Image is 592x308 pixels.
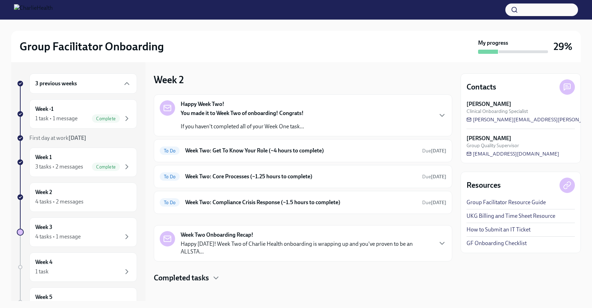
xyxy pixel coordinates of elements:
div: 3 tasks • 2 messages [35,163,83,171]
strong: [PERSON_NAME] [467,135,511,142]
strong: [DATE] [431,200,446,206]
h4: Contacts [467,82,496,92]
span: Clinical Onboarding Specialist [467,108,528,115]
strong: [DATE] [431,148,446,154]
span: First day at work [29,135,86,141]
a: To DoWeek Two: Core Processes (~1.25 hours to complete)Due[DATE] [160,171,446,182]
strong: My progress [478,39,508,47]
h6: Week 3 [35,223,52,231]
div: 4 tasks • 1 message [35,233,81,241]
h4: Resources [467,180,501,191]
strong: Happy Week Two! [181,100,224,108]
div: 1 task • 1 message [35,115,78,122]
span: Group Quality Supervisor [467,142,519,149]
span: Due [422,148,446,154]
a: How to Submit an IT Ticket [467,226,530,234]
h6: Week 2 [35,188,52,196]
div: Completed tasks [154,273,452,283]
h6: Week Two: Get To Know Your Role (~4 hours to complete) [185,147,417,155]
img: CharlieHealth [14,4,53,15]
span: August 11th, 2025 09:00 [422,173,446,180]
span: Complete [92,164,120,170]
h6: Week 1 [35,153,52,161]
a: [EMAIL_ADDRESS][DOMAIN_NAME] [467,150,559,157]
a: Week 41 task [17,252,137,282]
a: UKG Billing and Time Sheet Resource [467,212,555,220]
strong: You made it to Week Two of onboarding! Congrats! [181,110,304,116]
strong: [DATE] [431,174,446,180]
a: GF Onboarding Checklist [467,239,527,247]
h6: Week -1 [35,105,53,113]
p: If you haven't completed all of your Week One task... [181,123,304,130]
a: To DoWeek Two: Compliance Crisis Response (~1.5 hours to complete)Due[DATE] [160,197,446,208]
a: To DoWeek Two: Get To Know Your Role (~4 hours to complete)Due[DATE] [160,145,446,156]
h6: 3 previous weeks [35,80,77,87]
h3: 29% [554,40,572,53]
h6: Week Two: Compliance Crisis Response (~1.5 hours to complete) [185,199,417,206]
span: Complete [92,116,120,121]
h3: Week 2 [154,73,184,86]
h2: Group Facilitator Onboarding [20,40,164,53]
strong: [DATE] [68,135,86,141]
h6: Week 4 [35,258,52,266]
h4: Completed tasks [154,273,209,283]
h6: Week 5 [35,293,52,301]
span: Due [422,200,446,206]
strong: Week Two Onboarding Recap! [181,231,253,239]
a: Week 34 tasks • 1 message [17,217,137,247]
div: 3 previous weeks [29,73,137,94]
strong: [PERSON_NAME] [467,100,511,108]
span: To Do [160,148,180,153]
span: To Do [160,200,180,205]
a: Group Facilitator Resource Guide [467,199,546,206]
a: Week 24 tasks • 2 messages [17,182,137,212]
h6: Week Two: Core Processes (~1.25 hours to complete) [185,173,417,180]
p: Happy [DATE]! Week Two of Charlie Health onboarding is wrapping up and you've proven to be an ALL... [181,240,432,256]
div: 1 task [35,268,49,275]
a: Week 13 tasks • 2 messagesComplete [17,148,137,177]
span: August 11th, 2025 09:00 [422,148,446,154]
span: Due [422,174,446,180]
span: To Do [160,174,180,179]
span: August 11th, 2025 09:00 [422,199,446,206]
div: 4 tasks • 2 messages [35,198,84,206]
a: Week -11 task • 1 messageComplete [17,99,137,129]
a: First day at work[DATE] [17,134,137,142]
